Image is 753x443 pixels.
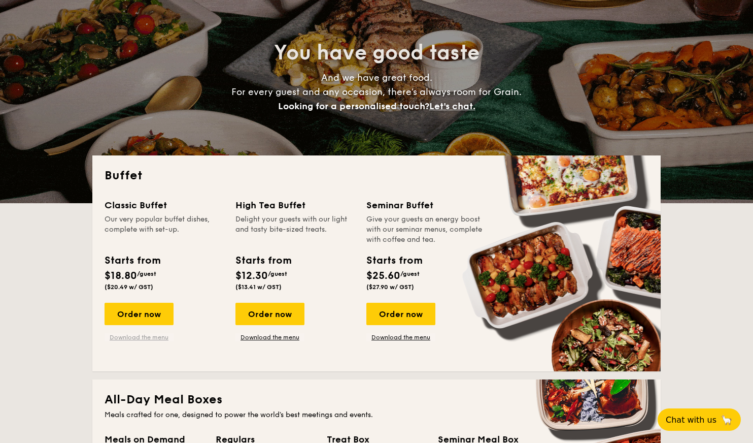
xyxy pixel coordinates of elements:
span: Chat with us [666,415,716,425]
div: Starts from [235,253,291,268]
span: ($27.90 w/ GST) [366,283,414,291]
span: 🦙 [721,414,733,426]
button: Chat with us🦙 [658,408,741,431]
span: You have good taste [274,41,480,65]
a: Download the menu [366,333,435,341]
div: Delight your guests with our light and tasty bite-sized treats. [235,214,354,245]
div: Order now [366,303,435,325]
h2: All-Day Meal Boxes [105,392,648,408]
span: ($20.49 w/ GST) [105,283,153,291]
span: /guest [268,270,287,277]
div: Give your guests an energy boost with our seminar menus, complete with coffee and tea. [366,214,485,245]
div: Meals crafted for one, designed to power the world's best meetings and events. [105,410,648,420]
span: And we have great food. For every guest and any occasion, there’s always room for Grain. [231,72,522,112]
div: Order now [105,303,174,325]
span: $18.80 [105,270,137,282]
a: Download the menu [105,333,174,341]
div: High Tea Buffet [235,198,354,212]
div: Starts from [105,253,160,268]
div: Classic Buffet [105,198,223,212]
span: $25.60 [366,270,400,282]
span: Let's chat. [429,101,475,112]
h2: Buffet [105,168,648,184]
span: $12.30 [235,270,268,282]
div: Order now [235,303,304,325]
div: Our very popular buffet dishes, complete with set-up. [105,214,223,245]
div: Seminar Buffet [366,198,485,212]
span: ($13.41 w/ GST) [235,283,282,291]
span: /guest [400,270,420,277]
div: Starts from [366,253,422,268]
a: Download the menu [235,333,304,341]
span: Looking for a personalised touch? [278,101,429,112]
span: /guest [137,270,156,277]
